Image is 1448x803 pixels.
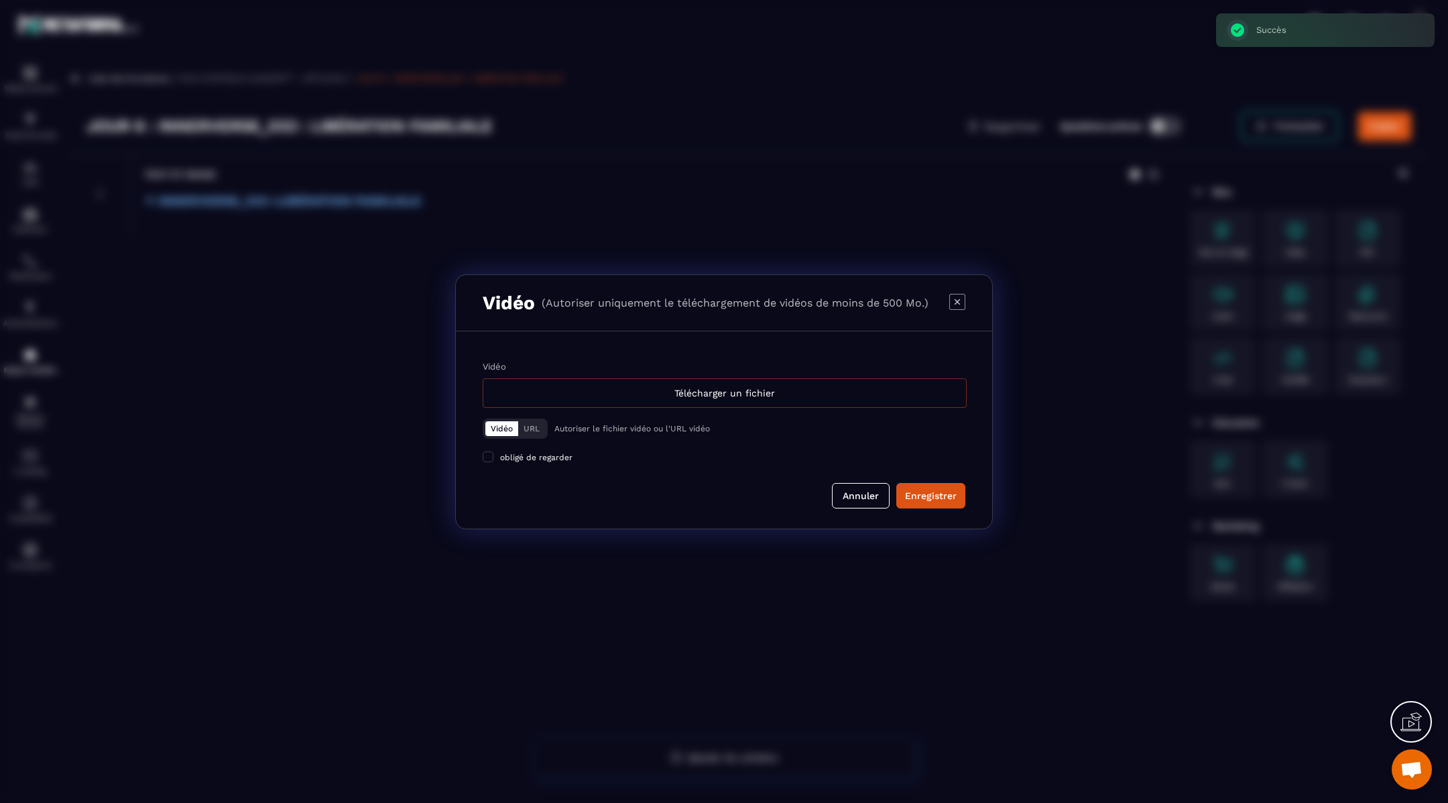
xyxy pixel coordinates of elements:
div: Enregistrer [905,489,957,502]
button: URL [518,421,545,436]
label: Vidéo [483,362,506,372]
p: Autoriser le fichier vidéo ou l'URL vidéo [554,424,710,433]
h3: Vidéo [483,292,535,314]
button: Annuler [832,483,890,508]
a: Ouvrir le chat [1392,749,1432,790]
div: Télécharger un fichier [483,378,967,408]
span: obligé de regarder [500,453,572,462]
button: Vidéo [485,421,518,436]
p: (Autoriser uniquement le téléchargement de vidéos de moins de 500 Mo.) [542,297,928,309]
button: Enregistrer [896,483,965,508]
